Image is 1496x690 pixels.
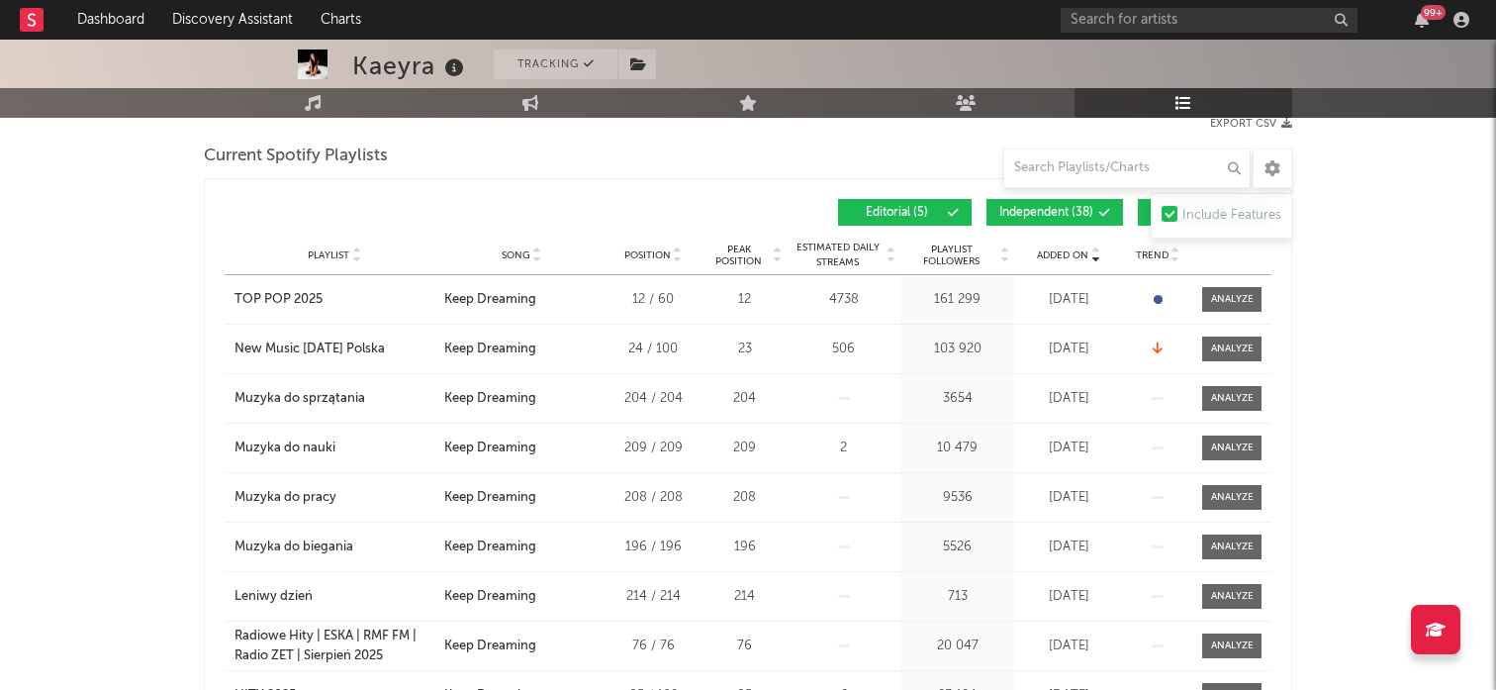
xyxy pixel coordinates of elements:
[1019,488,1118,508] div: [DATE]
[352,49,469,82] div: Kaeyra
[707,538,782,557] div: 196
[838,199,972,226] button: Editorial(5)
[1421,5,1446,20] div: 99 +
[444,587,536,607] div: Keep Dreaming
[608,637,698,656] div: 76 / 76
[905,290,1009,310] div: 161 299
[905,340,1009,359] div: 103 920
[905,488,1009,508] div: 9536
[851,207,942,219] span: Editorial ( 5 )
[1415,12,1429,28] button: 99+
[234,587,313,607] div: Leniwy dzień
[1019,538,1118,557] div: [DATE]
[608,439,698,458] div: 209 / 209
[234,290,434,310] a: TOP POP 2025
[234,340,434,359] a: New Music [DATE] Polska
[1019,389,1118,409] div: [DATE]
[502,249,530,261] span: Song
[608,488,698,508] div: 208 / 208
[1019,587,1118,607] div: [DATE]
[204,145,388,168] span: Current Spotify Playlists
[999,207,1093,219] span: Independent ( 38 )
[234,538,353,557] div: Muzyka do biegania
[444,340,536,359] div: Keep Dreaming
[234,290,323,310] div: TOP POP 2025
[707,439,782,458] div: 209
[707,488,782,508] div: 208
[707,340,782,359] div: 23
[905,538,1009,557] div: 5526
[905,244,997,267] span: Playlist Followers
[707,389,782,409] div: 204
[792,241,884,270] span: Estimated Daily Streams
[608,538,698,557] div: 196 / 196
[1061,8,1357,33] input: Search for artists
[444,439,536,458] div: Keep Dreaming
[1182,204,1281,228] div: Include Features
[494,49,617,79] button: Tracking
[608,587,698,607] div: 214 / 214
[1136,249,1169,261] span: Trend
[1019,439,1118,458] div: [DATE]
[234,389,365,409] div: Muzyka do sprzątania
[905,439,1009,458] div: 10 479
[234,389,434,409] a: Muzyka do sprzątania
[1019,340,1118,359] div: [DATE]
[905,587,1009,607] div: 713
[1138,199,1271,226] button: Algorithmic(17)
[608,389,698,409] div: 204 / 204
[707,244,770,267] span: Peak Position
[234,488,434,508] a: Muzyka do pracy
[608,340,698,359] div: 24 / 100
[707,290,782,310] div: 12
[986,199,1123,226] button: Independent(38)
[234,538,434,557] a: Muzyka do biegania
[444,290,536,310] div: Keep Dreaming
[234,439,434,458] a: Muzyka do nauki
[905,389,1009,409] div: 3654
[234,439,335,458] div: Muzyka do nauki
[234,627,434,665] a: Radiowe Hity | ESKA | RMF FM | Radio ZET | Sierpień 2025
[707,587,782,607] div: 214
[792,439,895,458] div: 2
[1210,118,1292,130] button: Export CSV
[792,340,895,359] div: 506
[792,290,895,310] div: 4738
[234,340,385,359] div: New Music [DATE] Polska
[308,249,349,261] span: Playlist
[1037,249,1088,261] span: Added On
[707,637,782,656] div: 76
[608,290,698,310] div: 12 / 60
[444,389,536,409] div: Keep Dreaming
[444,538,536,557] div: Keep Dreaming
[1003,148,1251,188] input: Search Playlists/Charts
[624,249,671,261] span: Position
[444,637,536,656] div: Keep Dreaming
[905,637,1009,656] div: 20 047
[444,488,536,508] div: Keep Dreaming
[234,587,434,607] a: Leniwy dzień
[1019,637,1118,656] div: [DATE]
[1019,290,1118,310] div: [DATE]
[234,488,336,508] div: Muzyka do pracy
